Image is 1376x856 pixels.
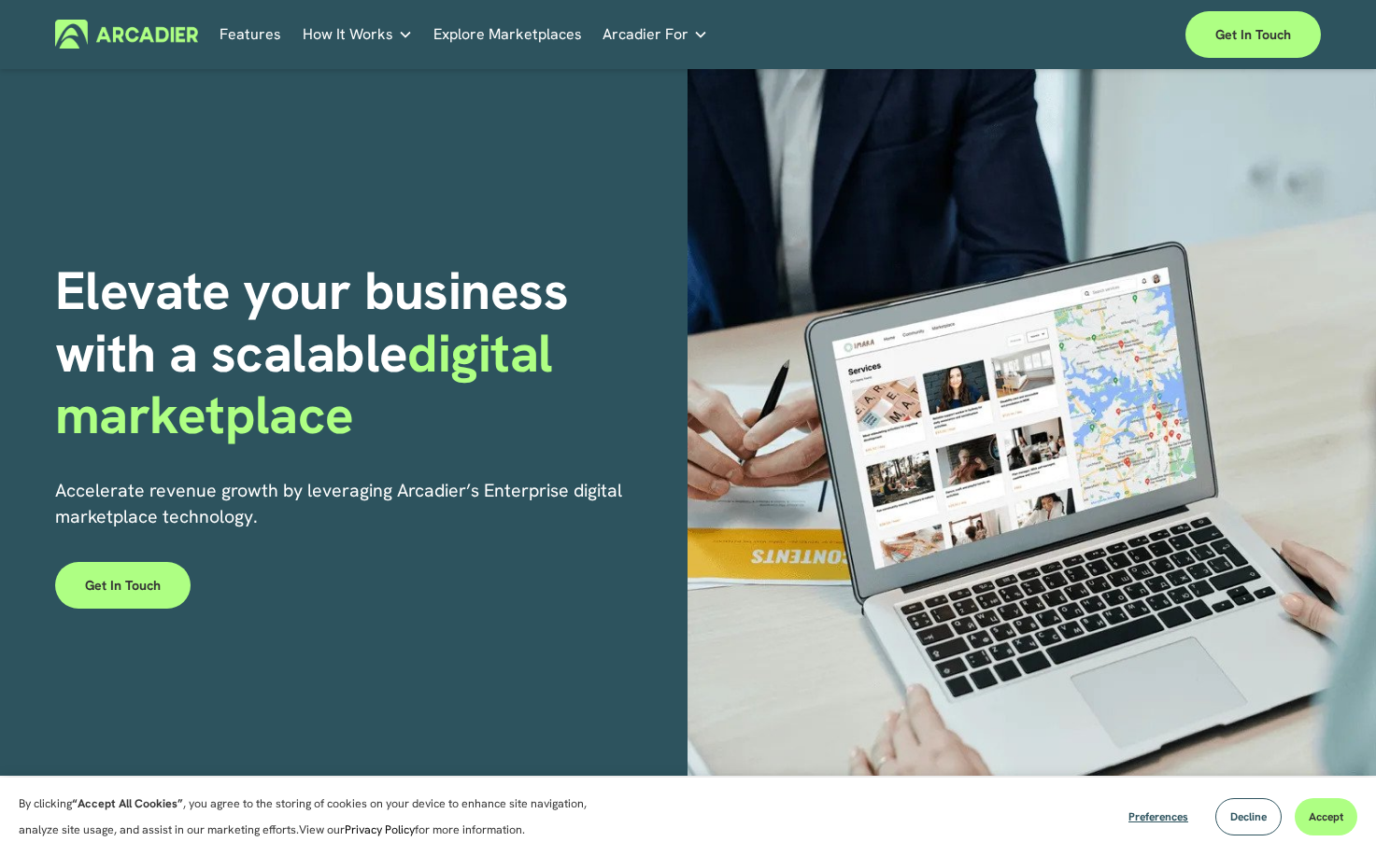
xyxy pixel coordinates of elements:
a: Features [220,20,281,49]
strong: Elevate your business with a scalable [55,256,582,387]
strong: digital marketplace [55,318,566,450]
a: Get in touch [1185,11,1321,58]
button: Decline [1215,798,1282,835]
span: Arcadier For [603,21,688,48]
a: folder dropdown [303,20,413,49]
button: Accept [1295,798,1357,835]
a: folder dropdown [603,20,708,49]
img: Arcadier [55,20,198,49]
span: Preferences [1128,809,1188,824]
span: Decline [1230,809,1267,824]
span: How It Works [303,21,393,48]
a: Get in touch [55,562,191,609]
button: Preferences [1114,798,1202,835]
p: By clicking , you agree to the storing of cookies on your device to enhance site navigation, anal... [19,791,626,843]
span: Accept [1309,809,1343,824]
strong: “Accept All Cookies” [72,796,183,811]
a: Explore Marketplaces [433,20,582,49]
a: Privacy Policy [345,822,415,837]
p: Accelerate revenue growth by leveraging Arcadier’s Enterprise digital marketplace technology. [55,477,635,529]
